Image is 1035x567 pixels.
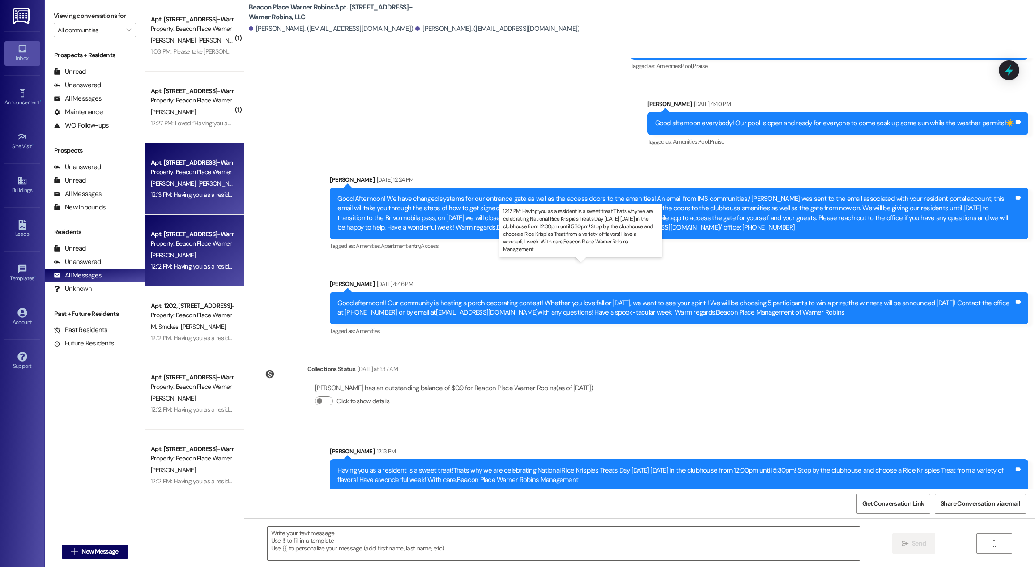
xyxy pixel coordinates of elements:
[151,167,234,177] div: Property: Beacon Place Warner Robins
[436,308,537,317] a: [EMAIL_ADDRESS][DOMAIN_NAME]
[902,540,908,547] i: 
[330,175,1028,188] div: [PERSON_NAME]
[40,98,41,104] span: •
[330,447,1028,459] div: [PERSON_NAME]
[81,547,118,556] span: New Message
[151,454,234,463] div: Property: Beacon Place Warner Robins
[307,364,355,374] div: Collections Status
[4,305,40,329] a: Account
[151,301,234,311] div: Apt. 1202, [STREET_ADDRESS]-Warner Robins, LLC
[198,179,243,188] span: [PERSON_NAME]
[54,284,92,294] div: Unknown
[330,324,1028,337] div: Tagged as:
[151,405,1010,414] div: 12:12 PM: Having you as a resident is a sweet treat!Thats why we are celebrating National Rice Kr...
[647,135,1029,148] div: Tagged as:
[151,119,1033,127] div: 12:27 PM: Loved “Having you as a resident is a sweet treat!Thats why we are celebrating National ...
[151,239,234,248] div: Property: Beacon Place Warner Robins
[62,545,128,559] button: New Message
[13,8,31,24] img: ResiDesk Logo
[4,173,40,197] a: Buildings
[54,9,136,23] label: Viewing conversations for
[375,279,413,289] div: [DATE] 4:46 PM
[151,230,234,239] div: Apt. [STREET_ADDRESS]-Warner Robins, LLC
[4,349,40,373] a: Support
[45,51,145,60] div: Prospects + Residents
[503,208,659,254] p: 12:12 PM: Having you as a resident is a sweet treat!Thats why we are celebrating National Rice Kr...
[54,203,106,212] div: New Inbounds
[692,99,731,109] div: [DATE] 4:40 PM
[151,466,196,474] span: [PERSON_NAME]
[647,99,1029,112] div: [PERSON_NAME]
[336,396,389,406] label: Click to show details
[935,494,1026,514] button: Share Conversation via email
[151,191,1010,199] div: 12:13 PM: Having you as a resident is a sweet treat!Thats why we are celebrating National Rice Kr...
[71,548,78,555] i: 
[862,499,924,508] span: Get Conversation Link
[54,244,86,253] div: Unread
[151,251,196,259] span: [PERSON_NAME]
[315,384,593,393] div: [PERSON_NAME] has an outstanding balance of $0.9 for Beacon Place Warner Robins (as of [DATE])
[151,158,234,167] div: Apt. [STREET_ADDRESS]-Warner Robins, LLC
[54,121,109,130] div: WO Follow-ups
[356,327,380,335] span: Amenities
[381,242,421,250] span: Apartment entry ,
[45,227,145,237] div: Residents
[151,394,196,402] span: [PERSON_NAME]
[151,323,181,331] span: M. Smokes
[198,36,243,44] span: [PERSON_NAME]
[337,298,1014,318] div: Good afternoon!! Our community is hosting a porch decorating contest! Whether you love fall or [D...
[151,179,198,188] span: [PERSON_NAME]
[32,142,34,148] span: •
[330,279,1028,292] div: [PERSON_NAME]
[126,26,131,34] i: 
[693,62,707,70] span: Praise
[181,323,226,331] span: [PERSON_NAME]
[4,129,40,153] a: Site Visit •
[151,311,234,320] div: Property: Beacon Place Warner Robins
[54,339,114,348] div: Future Residents
[249,3,428,22] b: Beacon Place Warner Robins: Apt. [STREET_ADDRESS]-Warner Robins, LLC
[618,223,720,232] a: [EMAIL_ADDRESS][DOMAIN_NAME]
[375,175,413,184] div: [DATE] 12:24 PM
[151,477,1010,485] div: 12:12 PM: Having you as a resident is a sweet treat!Thats why we are celebrating National Rice Kr...
[58,23,122,37] input: All communities
[151,382,234,392] div: Property: Beacon Place Warner Robins
[415,24,580,34] div: [PERSON_NAME]. ([EMAIL_ADDRESS][DOMAIN_NAME])
[856,494,930,514] button: Get Conversation Link
[151,15,234,24] div: Apt. [STREET_ADDRESS]-Warner Robins, LLC
[356,242,381,250] span: Amenities ,
[151,444,234,454] div: Apt. [STREET_ADDRESS]-Warner Robins, LLC
[655,119,1014,128] div: Good afternoon everybody! Our pool is open and ready for everyone to come soak up some sun while ...
[151,334,1010,342] div: 12:12 PM: Having you as a resident is a sweet treat!Thats why we are celebrating National Rice Kr...
[54,271,102,280] div: All Messages
[151,24,234,34] div: Property: Beacon Place Warner Robins
[4,261,40,286] a: Templates •
[151,86,234,96] div: Apt. [STREET_ADDRESS]-Warner Robins, LLC
[630,60,1028,72] div: Tagged as:
[698,138,710,145] span: Pool ,
[249,24,413,34] div: [PERSON_NAME]. ([EMAIL_ADDRESS][DOMAIN_NAME])
[45,146,145,155] div: Prospects
[337,194,1014,233] div: Good Afternoon! We have changed systems for our entrance gate as well as the access doors to the ...
[151,47,293,55] div: 1:03 PM: Please take [PERSON_NAME] off the text blast
[151,373,234,382] div: Apt. [STREET_ADDRESS]-Warner Robins, LLC
[54,176,86,185] div: Unread
[54,94,102,103] div: All Messages
[337,466,1014,485] div: Having you as a resident is a sweet treat!Thats why we are celebrating National Rice Krispies Tre...
[4,41,40,65] a: Inbox
[45,309,145,319] div: Past + Future Residents
[54,325,108,335] div: Past Residents
[54,107,103,117] div: Maintenance
[375,447,396,456] div: 12:13 PM
[54,257,101,267] div: Unanswered
[54,67,86,77] div: Unread
[991,540,997,547] i: 
[151,36,198,44] span: [PERSON_NAME]
[54,81,101,90] div: Unanswered
[656,62,681,70] span: Amenities ,
[54,189,102,199] div: All Messages
[151,262,1010,270] div: 12:12 PM: Having you as a resident is a sweet treat!Thats why we are celebrating National Rice Kr...
[941,499,1020,508] span: Share Conversation via email
[710,138,724,145] span: Praise
[421,242,439,250] span: Access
